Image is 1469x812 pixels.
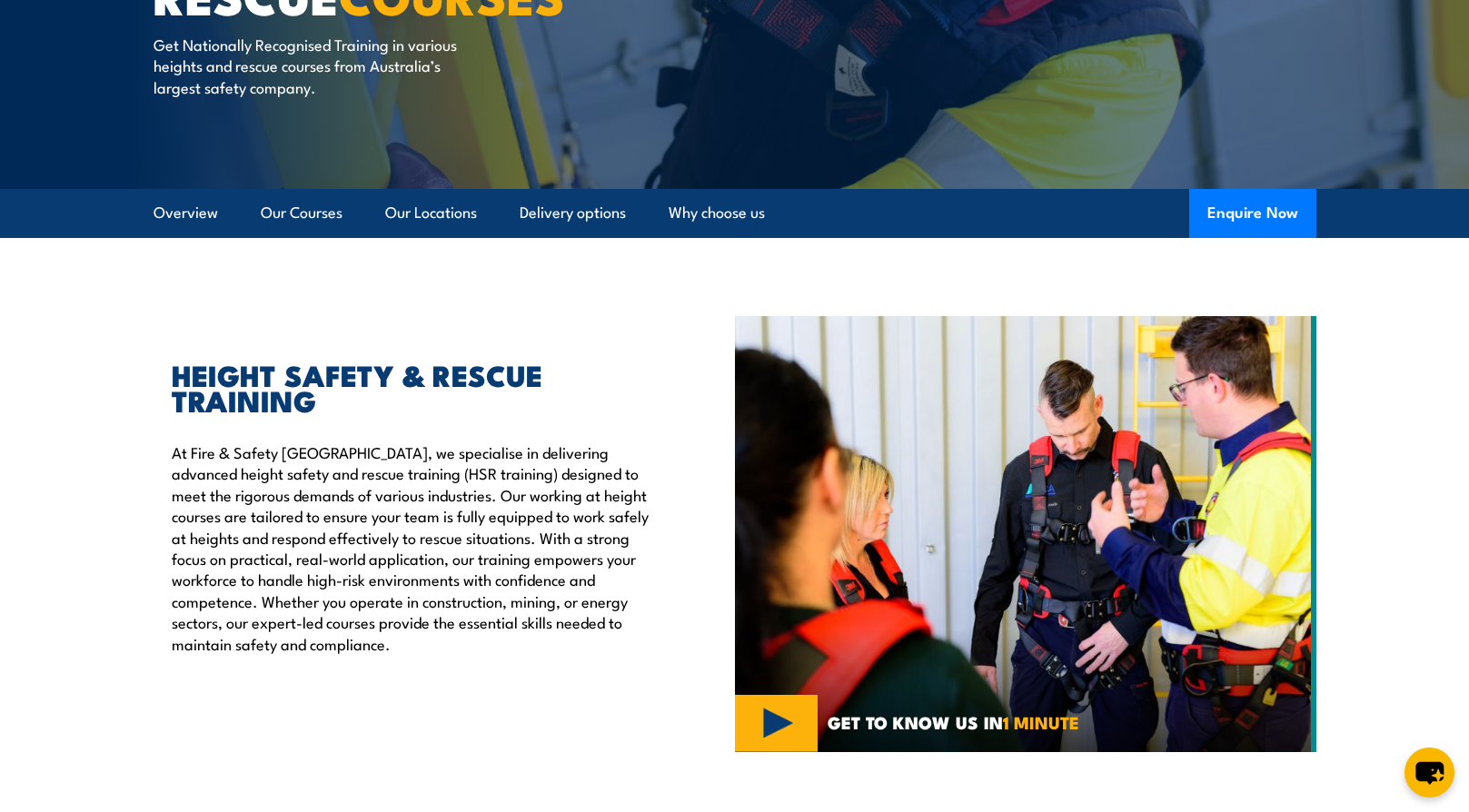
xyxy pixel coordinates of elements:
a: Our Courses [261,189,342,237]
h2: HEIGHT SAFETY & RESCUE TRAINING [172,361,651,412]
a: Our Locations [385,189,477,237]
p: At Fire & Safety [GEOGRAPHIC_DATA], we specialise in delivering advanced height safety and rescue... [172,441,651,654]
button: chat-button [1404,748,1454,797]
span: GET TO KNOW US IN [828,714,1079,730]
a: Overview [154,189,218,237]
img: Fire & Safety Australia offer working at heights courses and training [735,316,1316,752]
p: Get Nationally Recognised Training in various heights and rescue courses from Australia’s largest... [154,34,485,97]
button: Enquire Now [1189,189,1316,238]
a: Why choose us [669,189,765,237]
strong: 1 MINUTE [1003,708,1079,735]
a: Delivery options [520,189,626,237]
